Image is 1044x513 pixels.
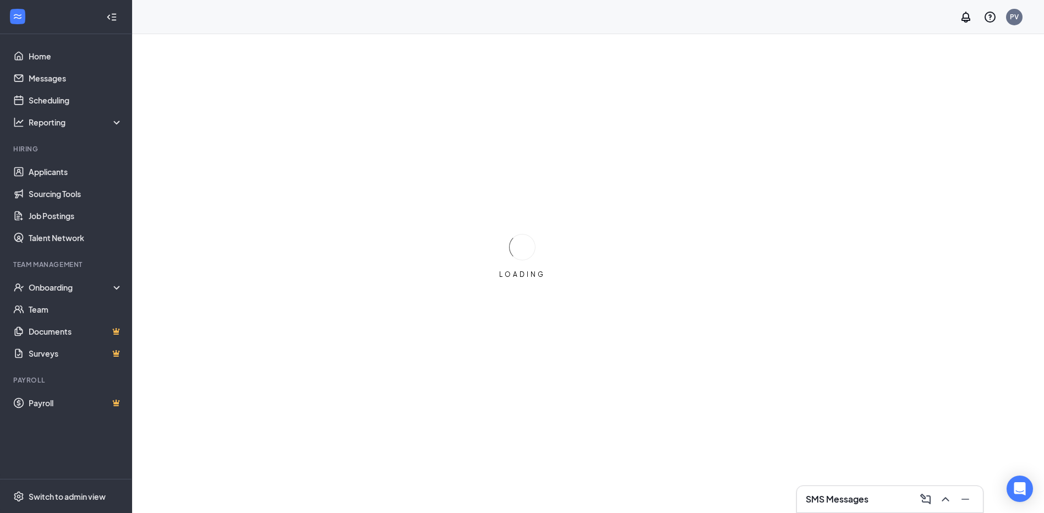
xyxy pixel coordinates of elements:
[29,320,123,342] a: DocumentsCrown
[13,491,24,502] svg: Settings
[959,10,972,24] svg: Notifications
[12,11,23,22] svg: WorkstreamLogo
[13,375,121,385] div: Payroll
[983,10,997,24] svg: QuestionInfo
[29,161,123,183] a: Applicants
[106,12,117,23] svg: Collapse
[29,67,123,89] a: Messages
[13,260,121,269] div: Team Management
[29,89,123,111] a: Scheduling
[29,392,123,414] a: PayrollCrown
[1007,476,1033,502] div: Open Intercom Messenger
[29,298,123,320] a: Team
[29,183,123,205] a: Sourcing Tools
[29,491,106,502] div: Switch to admin view
[13,117,24,128] svg: Analysis
[29,205,123,227] a: Job Postings
[29,45,123,67] a: Home
[959,493,972,506] svg: Minimize
[29,227,123,249] a: Talent Network
[919,493,932,506] svg: ComposeMessage
[495,270,550,279] div: LOADING
[13,282,24,293] svg: UserCheck
[939,493,952,506] svg: ChevronUp
[29,342,123,364] a: SurveysCrown
[917,490,934,508] button: ComposeMessage
[1010,12,1019,21] div: PV
[29,117,123,128] div: Reporting
[956,490,974,508] button: Minimize
[29,282,113,293] div: Onboarding
[13,144,121,154] div: Hiring
[806,493,868,505] h3: SMS Messages
[937,490,954,508] button: ChevronUp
